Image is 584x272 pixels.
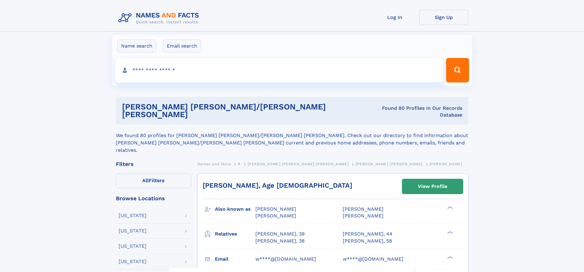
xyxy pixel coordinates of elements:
[446,231,453,235] div: ❯
[215,229,255,239] h3: Relatives
[343,231,392,237] a: [PERSON_NAME], 44
[402,179,463,194] a: View Profile
[446,58,469,82] button: Search Button
[255,213,296,219] span: [PERSON_NAME]
[238,160,241,168] a: R
[117,40,156,52] label: Name search
[122,103,368,118] h1: [PERSON_NAME] [PERSON_NAME]/[PERSON_NAME] [PERSON_NAME]
[115,58,444,82] input: search input
[116,10,204,26] img: Logo Names and Facts
[418,179,447,193] div: View Profile
[238,162,241,166] span: R
[255,238,305,244] a: [PERSON_NAME], 38
[343,213,384,219] span: [PERSON_NAME]
[197,160,231,168] a: Names and Facts
[116,196,191,201] div: Browse Locations
[419,10,468,25] a: Sign Up
[248,162,349,166] span: [PERSON_NAME] [PERSON_NAME] [PERSON_NAME]
[248,160,349,168] a: [PERSON_NAME] [PERSON_NAME] [PERSON_NAME]
[119,213,147,218] div: [US_STATE]
[163,40,201,52] label: Email search
[446,206,453,210] div: ❯
[356,162,422,166] span: [PERSON_NAME] [PERSON_NAME]
[368,105,462,118] div: Found 80 Profiles In Our Records Database
[446,255,453,259] div: ❯
[116,174,191,188] label: Filters
[370,10,419,25] a: Log In
[356,160,422,168] a: [PERSON_NAME] [PERSON_NAME]
[142,178,149,183] span: All
[215,254,255,264] h3: Email
[255,206,296,212] span: [PERSON_NAME]
[116,125,468,154] div: We found 80 profiles for [PERSON_NAME] [PERSON_NAME]/[PERSON_NAME] [PERSON_NAME]. Check out our d...
[343,206,384,212] span: [PERSON_NAME]
[119,228,147,233] div: [US_STATE]
[429,162,462,166] span: [PERSON_NAME]
[215,204,255,214] h3: Also known as
[119,259,147,264] div: [US_STATE]
[255,231,305,237] a: [PERSON_NAME], 39
[343,238,392,244] a: [PERSON_NAME], 58
[203,182,352,189] a: [PERSON_NAME], Age [DEMOGRAPHIC_DATA]
[119,244,147,249] div: [US_STATE]
[116,161,191,167] div: Filters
